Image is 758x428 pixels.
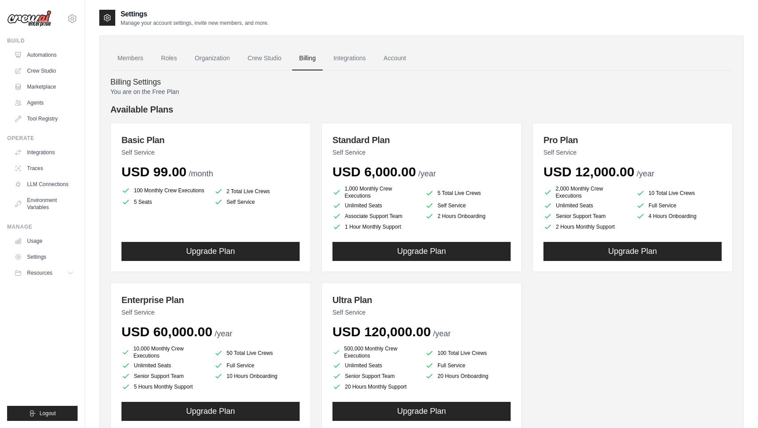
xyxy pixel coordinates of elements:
[543,134,722,146] h3: Pro Plan
[121,308,300,317] p: Self Service
[332,345,418,359] li: 500,000 Monthly Crew Executions
[7,10,51,27] img: Logo
[214,198,300,206] li: Self Service
[110,87,733,96] p: You are on the Free Plan
[332,361,418,370] li: Unlimited Seats
[110,78,733,87] h4: Billing Settings
[121,372,207,381] li: Senior Support Team
[11,64,78,78] a: Crew Studio
[11,112,78,126] a: Tool Registry
[121,198,207,206] li: 5 Seats
[121,324,212,339] span: USD 60,000.00
[11,193,78,214] a: Environment Variables
[11,177,78,191] a: LLM Connections
[425,201,511,210] li: Self Service
[332,148,511,157] p: Self Service
[189,169,213,178] span: /month
[110,103,733,116] h4: Available Plans
[425,212,511,221] li: 2 Hours Onboarding
[214,347,300,359] li: 50 Total Live Crews
[332,324,431,339] span: USD 120,000.00
[418,169,436,178] span: /year
[543,242,722,261] button: Upgrade Plan
[543,148,722,157] p: Self Service
[121,19,269,27] p: Manage your account settings, invite new members, and more.
[332,134,511,146] h3: Standard Plan
[332,222,418,231] li: 1 Hour Monthly Support
[39,410,56,417] span: Logout
[27,269,52,276] span: Resources
[7,406,78,421] button: Logout
[425,347,511,359] li: 100 Total Live Crews
[326,47,373,70] a: Integrations
[636,212,722,221] li: 4 Hours Onboarding
[121,402,300,421] button: Upgrade Plan
[332,402,511,421] button: Upgrade Plan
[214,187,300,196] li: 2 Total Live Crews
[543,212,629,221] li: Senior Support Team
[11,48,78,62] a: Automations
[121,382,207,391] li: 5 Hours Monthly Support
[7,37,78,44] div: Build
[11,96,78,110] a: Agents
[7,135,78,142] div: Operate
[11,234,78,248] a: Usage
[121,134,300,146] h3: Basic Plan
[332,242,511,261] button: Upgrade Plan
[121,164,187,179] span: USD 99.00
[110,47,150,70] a: Members
[121,185,207,196] li: 100 Monthly Crew Executions
[215,329,232,338] span: /year
[425,372,511,381] li: 20 Hours Onboarding
[425,361,511,370] li: Full Service
[121,345,207,359] li: 10,000 Monthly Crew Executions
[121,242,300,261] button: Upgrade Plan
[121,9,269,19] h2: Settings
[376,47,413,70] a: Account
[11,80,78,94] a: Marketplace
[332,164,416,179] span: USD 6,000.00
[637,169,654,178] span: /year
[241,47,289,70] a: Crew Studio
[332,372,418,381] li: Senior Support Team
[332,185,418,199] li: 1,000 Monthly Crew Executions
[121,361,207,370] li: Unlimited Seats
[543,201,629,210] li: Unlimited Seats
[11,145,78,160] a: Integrations
[11,161,78,175] a: Traces
[543,164,634,179] span: USD 12,000.00
[121,148,300,157] p: Self Service
[332,382,418,391] li: 20 Hours Monthly Support
[332,308,511,317] p: Self Service
[543,185,629,199] li: 2,000 Monthly Crew Executions
[121,294,300,306] h3: Enterprise Plan
[188,47,237,70] a: Organization
[636,187,722,199] li: 10 Total Live Crews
[543,222,629,231] li: 2 Hours Monthly Support
[11,266,78,280] button: Resources
[332,294,511,306] h3: Ultra Plan
[7,223,78,230] div: Manage
[154,47,184,70] a: Roles
[332,212,418,221] li: Associate Support Team
[292,47,323,70] a: Billing
[636,201,722,210] li: Full Service
[425,187,511,199] li: 5 Total Live Crews
[332,201,418,210] li: Unlimited Seats
[11,250,78,264] a: Settings
[214,361,300,370] li: Full Service
[433,329,451,338] span: /year
[214,372,300,381] li: 10 Hours Onboarding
